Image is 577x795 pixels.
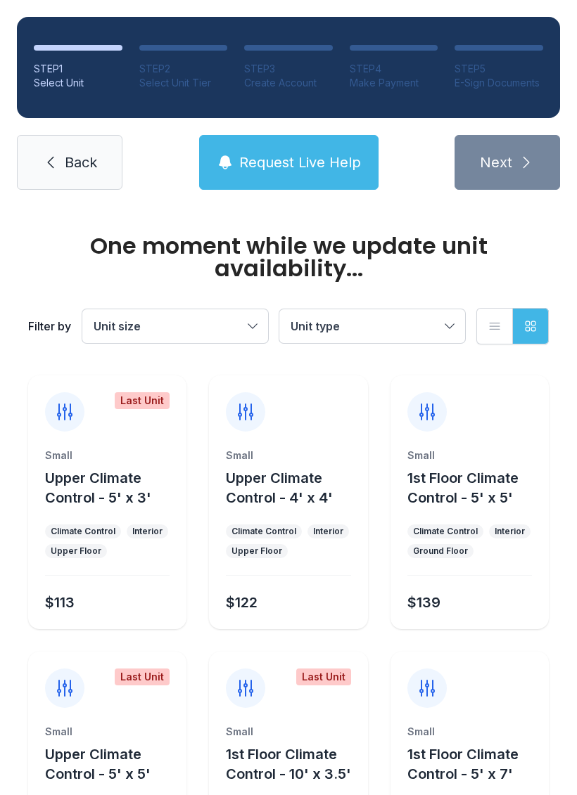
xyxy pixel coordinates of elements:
div: $139 [407,593,440,612]
div: Last Unit [115,392,170,409]
span: Unit type [291,319,340,333]
div: Ground Floor [413,545,468,557]
span: Unit size [94,319,141,333]
div: Last Unit [115,668,170,685]
div: Interior [313,526,343,537]
div: Interior [132,526,163,537]
span: 1st Floor Climate Control - 10' x 3.5' [226,746,351,782]
div: Small [407,448,532,463]
div: Filter by [28,318,71,335]
button: 1st Floor Climate Control - 10' x 3.5' [226,744,362,784]
button: Upper Climate Control - 5' x 5' [45,744,181,784]
div: Climate Control [51,526,115,537]
button: Upper Climate Control - 5' x 3' [45,468,181,508]
span: Upper Climate Control - 5' x 3' [45,470,151,506]
div: STEP 1 [34,62,122,76]
div: Small [407,725,532,739]
div: Select Unit Tier [139,76,228,90]
span: Upper Climate Control - 4' x 4' [226,470,333,506]
span: Next [480,153,512,172]
button: 1st Floor Climate Control - 5' x 5' [407,468,543,508]
div: STEP 2 [139,62,228,76]
div: Climate Control [232,526,296,537]
button: Unit type [279,309,465,343]
div: STEP 3 [244,62,333,76]
div: Create Account [244,76,333,90]
div: Climate Control [413,526,478,537]
div: Small [226,448,350,463]
div: Interior [495,526,525,537]
div: Last Unit [296,668,351,685]
div: Make Payment [350,76,438,90]
span: Request Live Help [239,153,361,172]
div: STEP 4 [350,62,438,76]
div: E-Sign Documents [455,76,543,90]
button: Upper Climate Control - 4' x 4' [226,468,362,508]
div: STEP 5 [455,62,543,76]
div: Upper Floor [232,545,282,557]
div: $113 [45,593,75,612]
div: Small [226,725,350,739]
span: Upper Climate Control - 5' x 5' [45,746,151,782]
span: 1st Floor Climate Control - 5' x 7' [407,746,519,782]
div: $122 [226,593,258,612]
button: Unit size [82,309,268,343]
span: Back [65,153,97,172]
div: Select Unit [34,76,122,90]
div: Small [45,448,170,463]
span: 1st Floor Climate Control - 5' x 5' [407,470,519,506]
div: Upper Floor [51,545,101,557]
div: Small [45,725,170,739]
div: One moment while we update unit availability... [28,235,549,280]
button: 1st Floor Climate Control - 5' x 7' [407,744,543,784]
